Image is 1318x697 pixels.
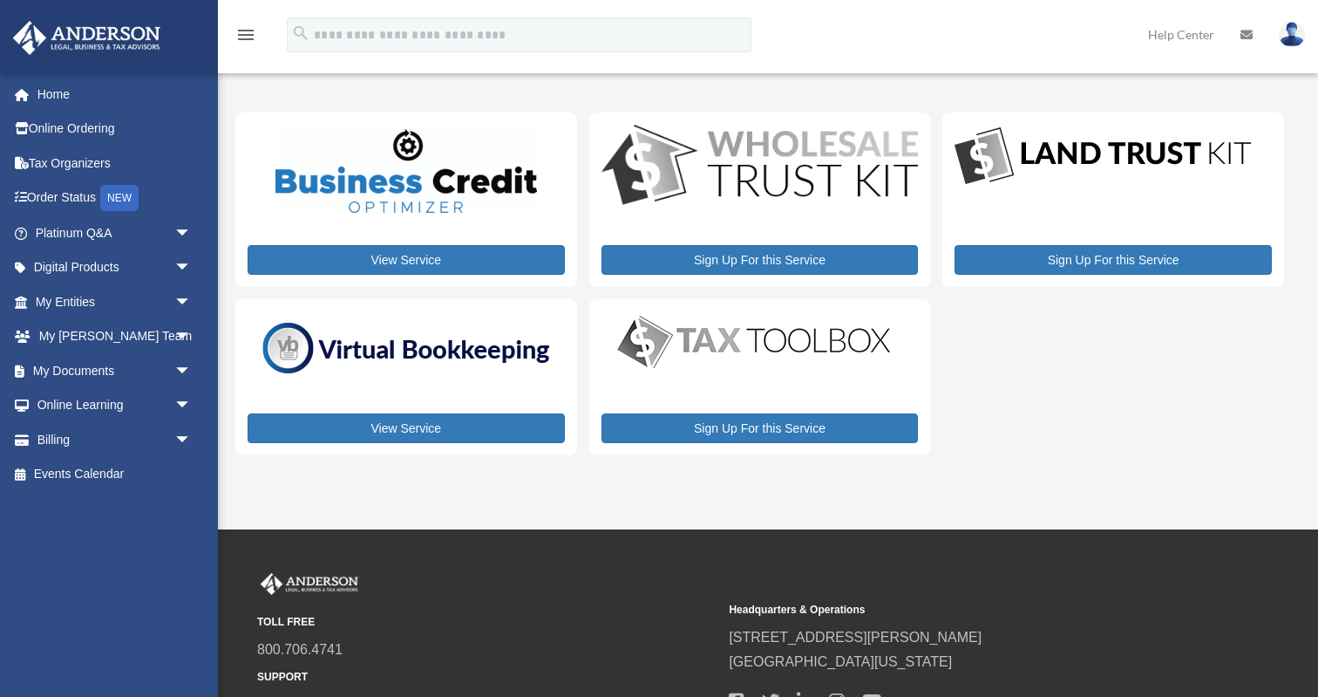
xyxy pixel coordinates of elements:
small: SUPPORT [257,668,717,687]
a: menu [235,31,256,45]
a: Sign Up For this Service [601,413,919,443]
span: arrow_drop_down [174,319,209,355]
a: 800.706.4741 [257,642,343,657]
a: My Entitiesarrow_drop_down [12,284,218,319]
img: User Pic [1279,22,1305,47]
span: arrow_drop_down [174,284,209,320]
span: arrow_drop_down [174,353,209,389]
span: arrow_drop_down [174,215,209,251]
a: View Service [248,245,565,275]
img: LandTrust_lgo-1.jpg [955,125,1251,188]
a: Order StatusNEW [12,181,218,216]
span: arrow_drop_down [174,388,209,424]
i: search [291,24,310,43]
a: Home [12,77,218,112]
span: arrow_drop_down [174,250,209,286]
img: Anderson Advisors Platinum Portal [257,573,362,596]
img: WS-Trust-Kit-lgo-1.jpg [601,125,919,208]
small: Headquarters & Operations [729,601,1188,619]
a: Digital Productsarrow_drop_down [12,250,209,285]
small: TOLL FREE [257,613,717,632]
a: My Documentsarrow_drop_down [12,353,218,388]
a: Online Learningarrow_drop_down [12,388,218,423]
a: [STREET_ADDRESS][PERSON_NAME] [729,630,982,645]
a: Online Ordering [12,112,218,147]
a: Tax Organizers [12,146,218,181]
a: Events Calendar [12,457,218,492]
a: Platinum Q&Aarrow_drop_down [12,215,218,250]
img: Anderson Advisors Platinum Portal [8,21,166,55]
div: NEW [100,185,139,211]
a: Sign Up For this Service [601,245,919,275]
a: Billingarrow_drop_down [12,422,218,457]
i: menu [235,24,256,45]
span: arrow_drop_down [174,422,209,458]
img: taxtoolbox_new-1.webp [601,311,907,372]
a: View Service [248,413,565,443]
a: Sign Up For this Service [955,245,1272,275]
a: My [PERSON_NAME] Teamarrow_drop_down [12,319,218,354]
a: [GEOGRAPHIC_DATA][US_STATE] [729,654,952,669]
